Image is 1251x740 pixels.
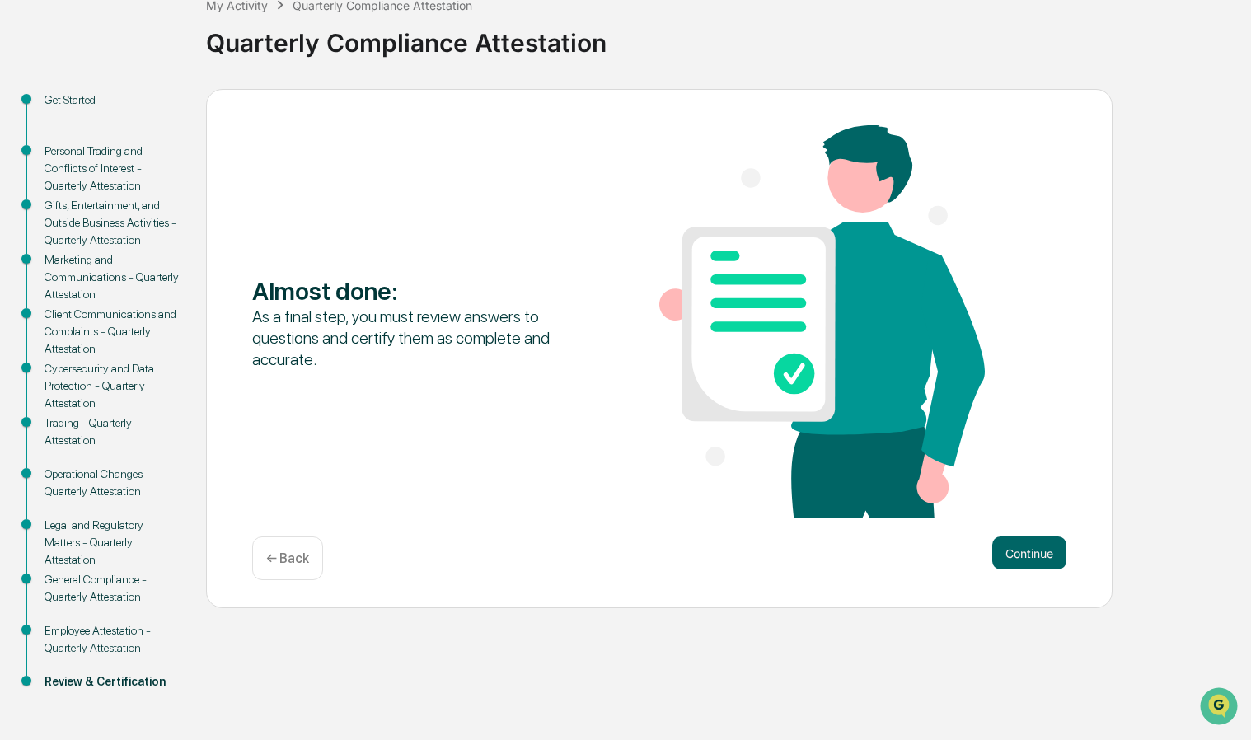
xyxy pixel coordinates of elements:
button: Start new chat [280,130,300,150]
div: Employee Attestation - Quarterly Attestation [45,622,180,657]
div: Gifts, Entertainment, and Outside Business Activities - Quarterly Attestation [45,197,180,249]
a: 🖐️Preclearance [10,200,113,230]
div: Cybersecurity and Data Protection - Quarterly Attestation [45,360,180,412]
div: 🔎 [16,240,30,253]
div: As a final step, you must review answers to questions and certify them as complete and accurate. [252,306,578,370]
span: Attestations [136,207,204,223]
img: 1746055101610-c473b297-6a78-478c-a979-82029cc54cd1 [16,125,46,155]
div: Get Started [45,91,180,109]
button: Continue [992,536,1066,569]
p: ← Back [266,550,309,566]
span: Preclearance [33,207,106,223]
div: Start new chat [56,125,270,142]
div: 🗄️ [119,208,133,222]
a: 🗄️Attestations [113,200,211,230]
div: Client Communications and Complaints - Quarterly Attestation [45,306,180,358]
div: Almost done : [252,276,578,306]
div: 🖐️ [16,208,30,222]
div: Quarterly Compliance Attestation [206,15,1243,58]
div: Review & Certification [45,673,180,691]
a: Powered byPylon [116,278,199,291]
a: 🔎Data Lookup [10,232,110,261]
div: General Compliance - Quarterly Attestation [45,571,180,606]
iframe: Open customer support [1198,686,1243,730]
img: Almost done [659,125,985,518]
div: We're available if you need us! [56,142,208,155]
div: Marketing and Communications - Quarterly Attestation [45,251,180,303]
span: Data Lookup [33,238,104,255]
div: Legal and Regulatory Matters - Quarterly Attestation [45,517,180,569]
div: Personal Trading and Conflicts of Interest - Quarterly Attestation [45,143,180,194]
div: Operational Changes - Quarterly Attestation [45,466,180,500]
span: Pylon [164,279,199,291]
p: How can we help? [16,34,300,60]
div: Trading - Quarterly Attestation [45,414,180,449]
